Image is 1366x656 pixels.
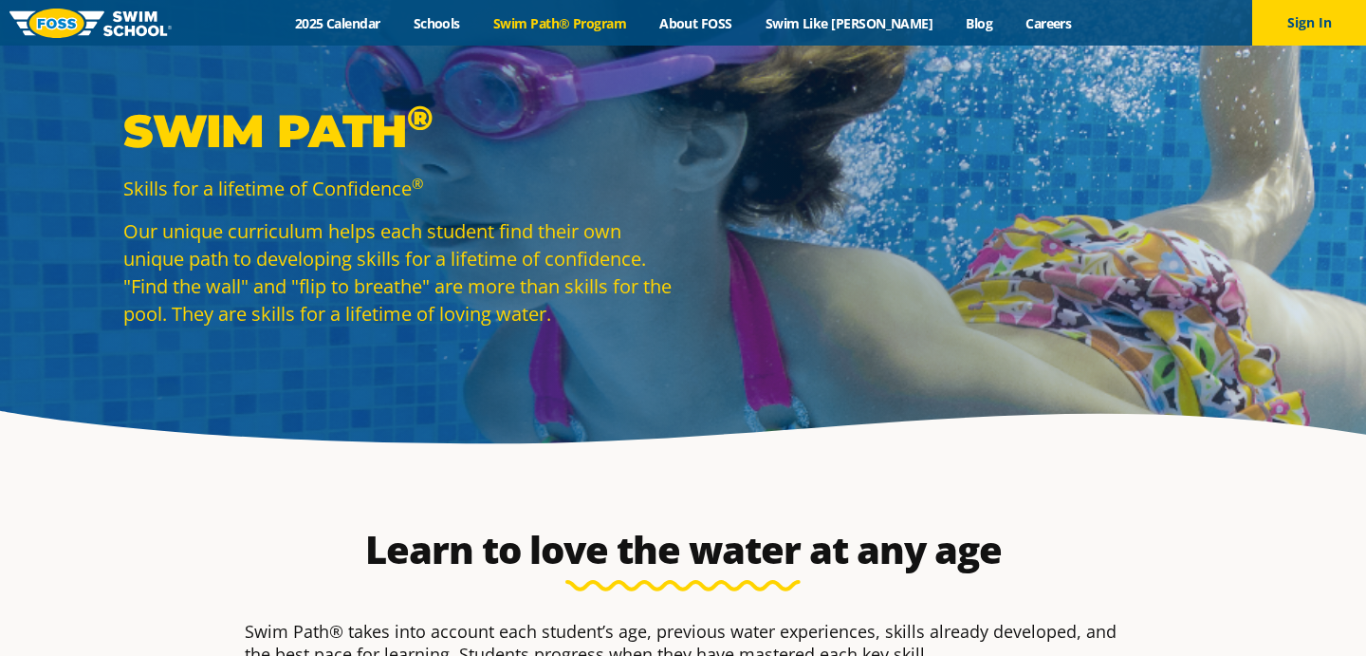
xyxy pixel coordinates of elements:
h2: Learn to love the water at any age [235,527,1131,572]
a: About FOSS [643,14,749,32]
sup: ® [412,174,423,193]
a: Blog [950,14,1009,32]
a: Swim Path® Program [476,14,642,32]
a: Schools [397,14,476,32]
a: Swim Like [PERSON_NAME] [748,14,950,32]
img: FOSS Swim School Logo [9,9,172,38]
p: Skills for a lifetime of Confidence [123,175,674,202]
a: 2025 Calendar [278,14,397,32]
p: Our unique curriculum helps each student find their own unique path to developing skills for a li... [123,217,674,328]
a: Careers [1009,14,1088,32]
p: Swim Path [123,103,674,159]
sup: ® [407,97,433,139]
